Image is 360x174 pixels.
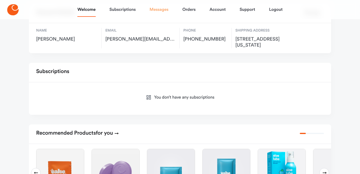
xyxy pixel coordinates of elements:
span: Email [105,28,176,33]
a: Subscriptions [110,2,136,17]
span: Shipping Address [235,28,300,33]
span: Name [36,28,98,33]
span: 762 Riverside Dr Apt 6A, New York, US, 10031 [235,36,300,48]
span: Phone [183,28,228,33]
h2: Subscriptions [36,66,69,77]
a: Logout [269,2,283,17]
a: Welcome [77,2,95,17]
span: for you [96,130,113,136]
div: You don’t have any subscriptions [36,87,324,110]
a: Account [209,2,226,17]
h2: Recommended Products [36,128,119,139]
a: Support [240,2,255,17]
span: [PERSON_NAME] [36,36,98,42]
span: alice.bonner@gmail.com [105,36,176,42]
a: Messages [150,2,169,17]
a: Orders [182,2,196,17]
span: [PHONE_NUMBER] [183,36,228,42]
